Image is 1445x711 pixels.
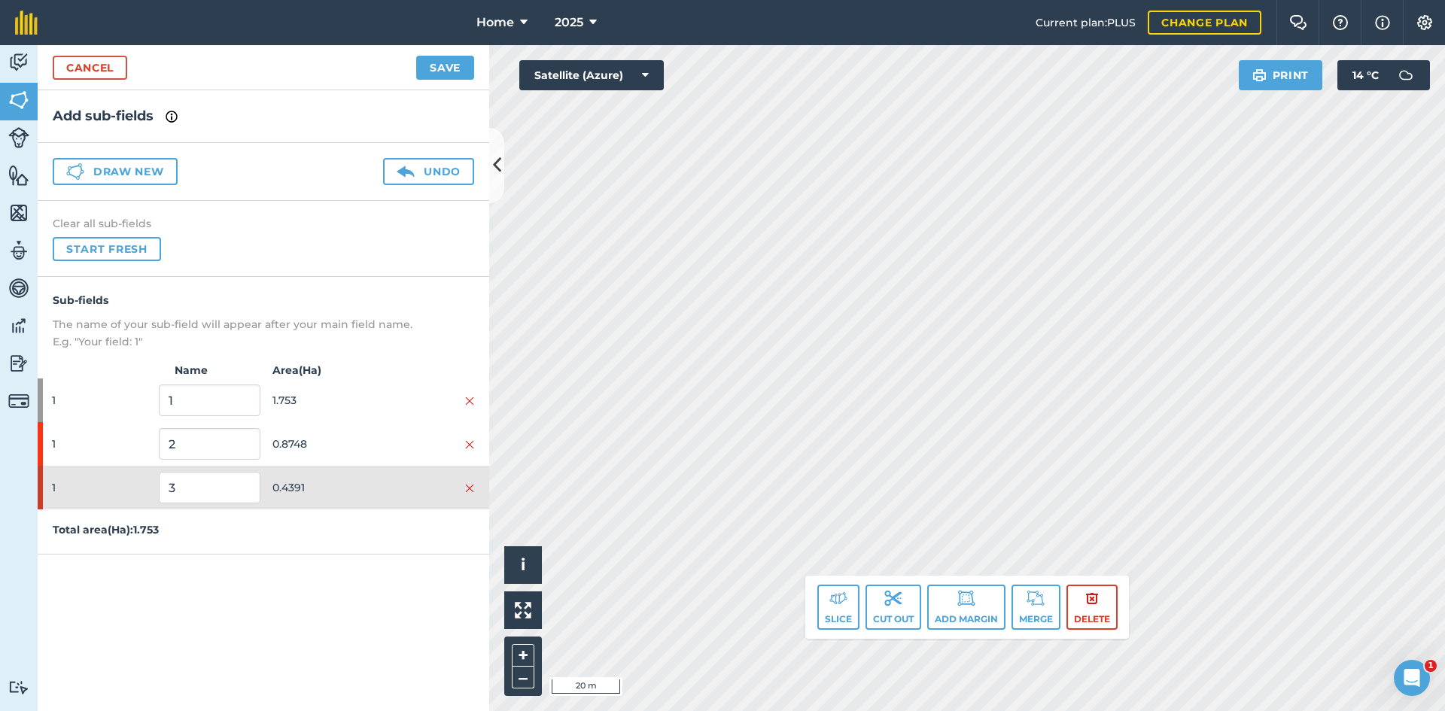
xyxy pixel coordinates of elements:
[1375,14,1390,32] img: svg+xml;base64,PHN2ZyB4bWxucz0iaHR0cDovL3d3dy53My5vcmcvMjAwMC9zdmciIHdpZHRoPSIxNyIgaGVpZ2h0PSIxNy...
[8,51,29,74] img: svg+xml;base64,PD94bWwgdmVyc2lvbj0iMS4wIiBlbmNvZGluZz0idXRmLTgiPz4KPCEtLSBHZW5lcmF0b3I6IEFkb2JlIE...
[1331,15,1349,30] img: A question mark icon
[1352,60,1379,90] span: 14 ° C
[8,202,29,224] img: svg+xml;base64,PHN2ZyB4bWxucz0iaHR0cDovL3d3dy53My5vcmcvMjAwMC9zdmciIHdpZHRoPSI1NiIgaGVpZ2h0PSI2MC...
[1391,60,1421,90] img: svg+xml;base64,PD94bWwgdmVyc2lvbj0iMS4wIiBlbmNvZGluZz0idXRmLTgiPz4KPCEtLSBHZW5lcmF0b3I6IEFkb2JlIE...
[865,585,921,630] button: Cut out
[1036,14,1136,31] span: Current plan : PLUS
[957,589,975,607] img: svg+xml;base64,PD94bWwgdmVyc2lvbj0iMS4wIiBlbmNvZGluZz0idXRmLTgiPz4KPCEtLSBHZW5lcmF0b3I6IEFkb2JlIE...
[8,314,29,337] img: svg+xml;base64,PD94bWwgdmVyc2lvbj0iMS4wIiBlbmNvZGluZz0idXRmLTgiPz4KPCEtLSBHZW5lcmF0b3I6IEFkb2JlIE...
[8,680,29,694] img: svg+xml;base64,PD94bWwgdmVyc2lvbj0iMS4wIiBlbmNvZGluZz0idXRmLTgiPz4KPCEtLSBHZW5lcmF0b3I6IEFkb2JlIE...
[512,644,534,667] button: +
[1148,11,1261,35] a: Change plan
[884,589,902,607] img: svg+xml;base64,PD94bWwgdmVyc2lvbj0iMS4wIiBlbmNvZGluZz0idXRmLTgiPz4KPCEtLSBHZW5lcmF0b3I6IEFkb2JlIE...
[1066,585,1118,630] button: Delete
[397,163,415,181] img: svg+xml;base64,PD94bWwgdmVyc2lvbj0iMS4wIiBlbmNvZGluZz0idXRmLTgiPz4KPCEtLSBHZW5lcmF0b3I6IEFkb2JlIE...
[38,378,489,422] div: 11.753
[1252,66,1267,84] img: svg+xml;base64,PHN2ZyB4bWxucz0iaHR0cDovL3d3dy53My5vcmcvMjAwMC9zdmciIHdpZHRoPSIxOSIgaGVpZ2h0PSIyNC...
[817,585,859,630] button: Slice
[38,422,489,466] div: 10.8748
[166,108,178,126] img: svg+xml;base64,PHN2ZyB4bWxucz0iaHR0cDovL3d3dy53My5vcmcvMjAwMC9zdmciIHdpZHRoPSIxNyIgaGVpZ2h0PSIxNy...
[519,60,664,90] button: Satellite (Azure)
[53,158,178,185] button: Draw new
[53,292,474,308] h4: Sub-fields
[52,386,153,415] span: 1
[8,352,29,375] img: svg+xml;base64,PD94bWwgdmVyc2lvbj0iMS4wIiBlbmNvZGluZz0idXRmLTgiPz4KPCEtLSBHZW5lcmF0b3I6IEFkb2JlIE...
[8,89,29,111] img: svg+xml;base64,PHN2ZyB4bWxucz0iaHR0cDovL3d3dy53My5vcmcvMjAwMC9zdmciIHdpZHRoPSI1NiIgaGVpZ2h0PSI2MC...
[512,667,534,688] button: –
[38,466,489,509] div: 10.4391
[1011,585,1060,630] button: Merge
[555,14,583,32] span: 2025
[52,473,153,502] span: 1
[465,395,474,407] img: svg+xml;base64,PHN2ZyB4bWxucz0iaHR0cDovL3d3dy53My5vcmcvMjAwMC9zdmciIHdpZHRoPSIyMiIgaGVpZ2h0PSIzMC...
[1085,589,1099,607] img: svg+xml;base64,PHN2ZyB4bWxucz0iaHR0cDovL3d3dy53My5vcmcvMjAwMC9zdmciIHdpZHRoPSIxOCIgaGVpZ2h0PSIyNC...
[504,546,542,584] button: i
[52,430,153,458] span: 1
[8,127,29,148] img: svg+xml;base64,PD94bWwgdmVyc2lvbj0iMS4wIiBlbmNvZGluZz0idXRmLTgiPz4KPCEtLSBHZW5lcmF0b3I6IEFkb2JlIE...
[1425,660,1437,672] span: 1
[8,390,29,412] img: svg+xml;base64,PD94bWwgdmVyc2lvbj0iMS4wIiBlbmNvZGluZz0idXRmLTgiPz4KPCEtLSBHZW5lcmF0b3I6IEFkb2JlIE...
[1027,589,1045,607] img: svg+xml;base64,PD94bWwgdmVyc2lvbj0iMS4wIiBlbmNvZGluZz0idXRmLTgiPz4KPCEtLSBHZW5lcmF0b3I6IEFkb2JlIE...
[8,277,29,299] img: svg+xml;base64,PD94bWwgdmVyc2lvbj0iMS4wIiBlbmNvZGluZz0idXRmLTgiPz4KPCEtLSBHZW5lcmF0b3I6IEFkb2JlIE...
[1239,60,1323,90] button: Print
[53,56,127,80] a: Cancel
[263,362,489,378] strong: Area ( Ha )
[15,11,38,35] img: fieldmargin Logo
[515,602,531,618] img: Four arrows, one pointing top left, one top right, one bottom right and the last bottom left
[465,482,474,494] img: svg+xml;base64,PHN2ZyB4bWxucz0iaHR0cDovL3d3dy53My5vcmcvMjAwMC9zdmciIHdpZHRoPSIyMiIgaGVpZ2h0PSIzMC...
[829,589,847,607] img: svg+xml;base64,PD94bWwgdmVyc2lvbj0iMS4wIiBlbmNvZGluZz0idXRmLTgiPz4KPCEtLSBHZW5lcmF0b3I6IEFkb2JlIE...
[465,439,474,451] img: svg+xml;base64,PHN2ZyB4bWxucz0iaHR0cDovL3d3dy53My5vcmcvMjAwMC9zdmciIHdpZHRoPSIyMiIgaGVpZ2h0PSIzMC...
[476,14,514,32] span: Home
[383,158,474,185] button: Undo
[521,555,525,574] span: i
[53,523,159,536] strong: Total area ( Ha ): 1.753
[53,333,474,350] p: E.g. "Your field: 1"
[272,430,373,458] span: 0.8748
[1289,15,1307,30] img: Two speech bubbles overlapping with the left bubble in the forefront
[151,362,263,378] strong: Name
[53,316,474,333] p: The name of your sub-field will appear after your main field name.
[1416,15,1434,30] img: A cog icon
[1337,60,1430,90] button: 14 °C
[8,239,29,262] img: svg+xml;base64,PD94bWwgdmVyc2lvbj0iMS4wIiBlbmNvZGluZz0idXRmLTgiPz4KPCEtLSBHZW5lcmF0b3I6IEFkb2JlIE...
[53,237,161,261] button: Start fresh
[53,105,474,127] h2: Add sub-fields
[272,473,373,502] span: 0.4391
[8,164,29,187] img: svg+xml;base64,PHN2ZyB4bWxucz0iaHR0cDovL3d3dy53My5vcmcvMjAwMC9zdmciIHdpZHRoPSI1NiIgaGVpZ2h0PSI2MC...
[927,585,1005,630] button: Add margin
[272,386,373,415] span: 1.753
[53,216,474,231] h4: Clear all sub-fields
[416,56,474,80] button: Save
[1394,660,1430,696] iframe: Intercom live chat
